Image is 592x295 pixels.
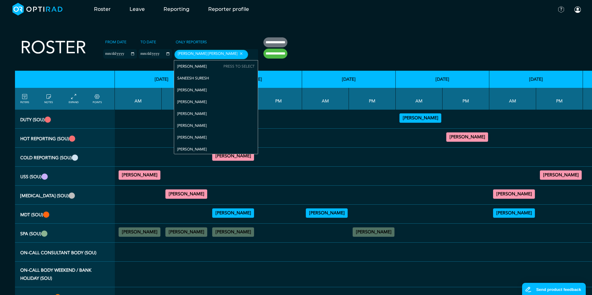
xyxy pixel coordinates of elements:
img: brand-opti-rad-logos-blue-and-white-d2f68631ba2948856bd03f2d395fb146ddc8fb01b4b6e9315ea85fa773367... [12,3,63,16]
th: USS (SOU) [15,167,115,186]
a: collapse/expand entries [69,93,79,104]
div: General US 14:00 - 17:00 [540,170,582,180]
th: AM [302,88,349,110]
a: FILTERS [20,93,29,104]
div: General CT 09:30 - 10:30 [212,151,254,161]
div: No specified Site 13:00 - 14:00 [353,227,394,237]
th: On-Call Consultant Body (SOU) [15,243,115,262]
input: null [249,52,250,58]
div: [PERSON_NAME] [174,143,258,155]
th: PM [443,88,489,110]
summary: [PERSON_NAME] [400,114,440,122]
summary: [PERSON_NAME] [166,228,206,236]
summary: [PERSON_NAME] [354,228,394,236]
summary: [PERSON_NAME] [213,209,253,217]
th: PM [255,88,302,110]
th: On-Call Body Weekend / Bank Holiday (SOU) [15,262,115,287]
th: Duty (SOU) [15,110,115,129]
summary: [PERSON_NAME] [447,133,487,141]
summary: [PERSON_NAME] [494,190,534,198]
th: AM [115,88,162,110]
th: Hot Reporting (SOU) [15,129,115,148]
h2: Roster [20,37,86,58]
summary: [PERSON_NAME] [307,209,347,217]
div: No specified Site 13:00 - 14:00 [165,227,207,237]
div: [PERSON_NAME] [174,84,258,96]
div: Neurology 08:30 - 09:30 [212,208,254,218]
summary: [PERSON_NAME] [120,171,159,179]
div: Saneesh Suresh [174,72,258,84]
th: PM [536,88,583,110]
th: AM [396,88,443,110]
button: Remove item: '13e38a20-ac1a-4a14-8b20-27ebbafb7e21' [237,51,245,56]
th: MDT (SOU) [15,205,115,224]
div: Spinal 08:00 - 09:00 [306,208,348,218]
th: Fluoro (SOU) [15,186,115,205]
div: CT Trauma & Urgent/MRI Trauma & Urgent 13:00 - 17:30 [446,132,488,142]
th: AM [489,88,536,110]
a: show/hide notes [44,93,53,104]
th: [DATE] [302,71,396,88]
th: Cold Reporting (SOU) [15,148,115,167]
summary: [PERSON_NAME] [541,171,581,179]
div: Vetting (30 PF Points) 09:00 - 13:00 [399,113,441,123]
div: Head and Neck MDT 08:00 - 10:30 [493,208,535,218]
a: collapse/expand expected points [93,93,102,104]
th: PM [162,88,208,110]
div: [PERSON_NAME] [174,108,258,120]
th: SPA (SOU) [15,224,115,243]
summary: [PERSON_NAME] [120,228,159,236]
th: [DATE] [396,71,489,88]
div: No specified Site 10:30 - 11:00 [212,227,254,237]
div: [PERSON_NAME] [174,131,258,143]
summary: [PERSON_NAME] [213,228,253,236]
div: [PERSON_NAME] [174,120,258,131]
div: [PERSON_NAME] [174,60,258,72]
th: [DATE] [489,71,583,88]
summary: [PERSON_NAME] [166,190,206,198]
div: General FLU 14:00 - 17:00 [165,189,207,199]
div: General FLU 10:30 - 13:00 [493,189,535,199]
div: No specified Site 08:00 - 09:00 [119,227,160,237]
label: From date [103,37,128,47]
summary: [PERSON_NAME] [213,152,253,160]
label: Only Reporters [174,37,209,47]
div: General US 09:00 - 13:00 [119,170,160,180]
label: To date [139,37,158,47]
div: [PERSON_NAME] [174,96,258,108]
div: [PERSON_NAME] [PERSON_NAME] [174,50,248,59]
th: [DATE] [115,71,208,88]
summary: [PERSON_NAME] [494,209,534,217]
th: PM [349,88,396,110]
